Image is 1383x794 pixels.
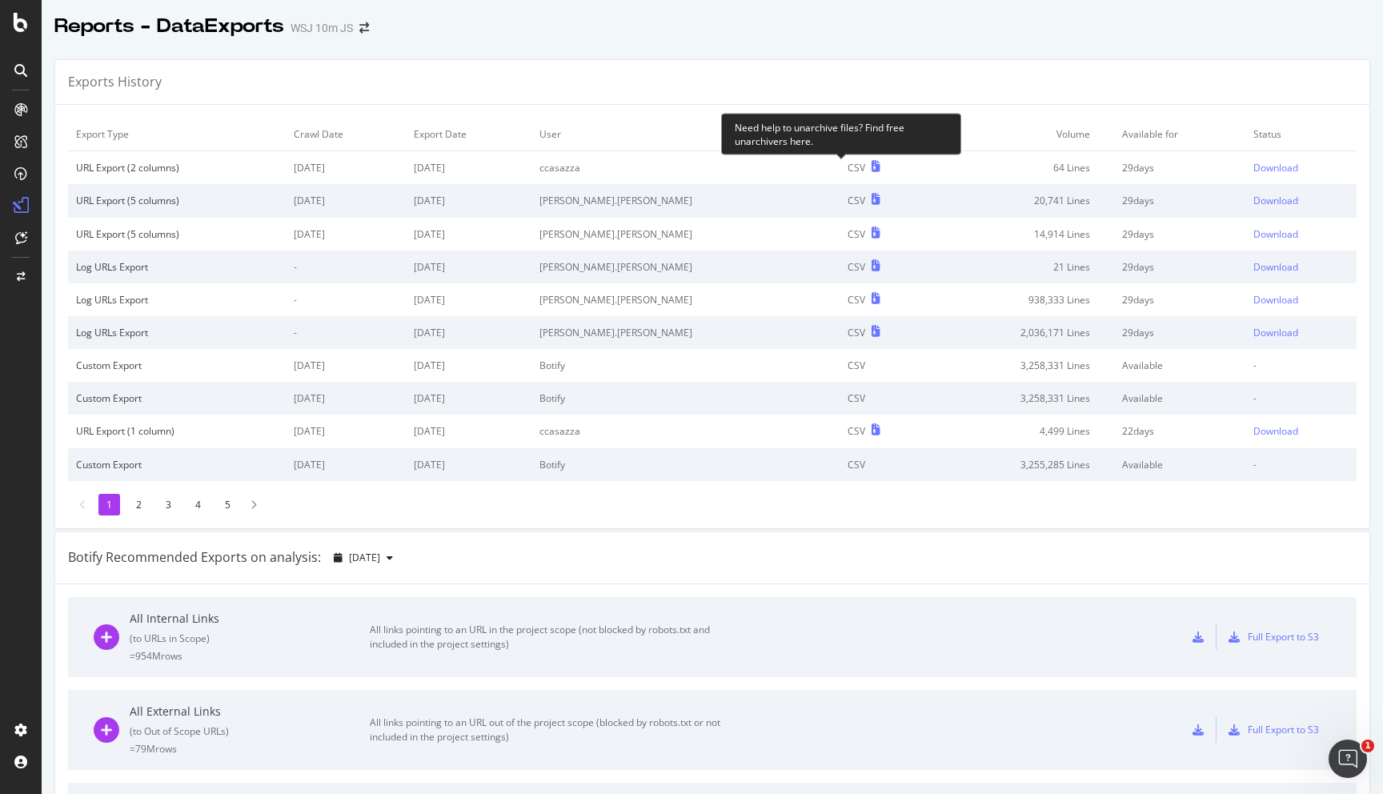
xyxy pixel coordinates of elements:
[848,227,865,241] div: CSV
[76,161,278,174] div: URL Export (2 columns)
[531,316,840,349] td: [PERSON_NAME].[PERSON_NAME]
[98,494,120,515] li: 1
[1253,424,1349,438] a: Download
[1114,316,1245,349] td: 29 days
[286,448,406,481] td: [DATE]
[76,359,278,372] div: Custom Export
[370,623,730,652] div: All links pointing to an URL in the project scope (not blocked by robots.txt and included in the ...
[76,458,278,471] div: Custom Export
[130,724,370,738] div: ( to Out of Scope URLs )
[187,494,209,515] li: 4
[406,218,531,251] td: [DATE]
[1248,630,1319,644] div: Full Export to S3
[1229,724,1240,736] div: s3-export
[1245,382,1357,415] td: -
[1122,359,1237,372] div: Available
[1253,424,1298,438] div: Download
[286,316,406,349] td: -
[406,316,531,349] td: [DATE]
[840,448,928,481] td: CSV
[1253,260,1298,274] div: Download
[840,382,928,415] td: CSV
[76,260,278,274] div: Log URLs Export
[531,448,840,481] td: Botify
[286,283,406,316] td: -
[848,161,865,174] div: CSV
[286,118,406,151] td: Crawl Date
[1245,349,1357,382] td: -
[848,194,865,207] div: CSV
[54,13,284,40] div: Reports - DataExports
[928,184,1114,217] td: 20,741 Lines
[1114,283,1245,316] td: 29 days
[840,349,928,382] td: CSV
[1253,227,1349,241] a: Download
[1114,151,1245,185] td: 29 days
[1253,293,1298,307] div: Download
[531,118,840,151] td: User
[349,551,380,564] span: 2025 Sep. 20th
[1114,218,1245,251] td: 29 days
[928,283,1114,316] td: 938,333 Lines
[68,548,321,567] div: Botify Recommended Exports on analysis:
[130,704,370,720] div: All External Links
[130,611,370,627] div: All Internal Links
[1245,448,1357,481] td: -
[158,494,179,515] li: 3
[1193,724,1204,736] div: csv-export
[1114,184,1245,217] td: 29 days
[928,316,1114,349] td: 2,036,171 Lines
[286,415,406,447] td: [DATE]
[406,118,531,151] td: Export Date
[128,494,150,515] li: 2
[1193,632,1204,643] div: csv-export
[1122,458,1237,471] div: Available
[370,716,730,744] div: All links pointing to an URL out of the project scope (blocked by robots.txt or not included in t...
[1114,415,1245,447] td: 22 days
[531,218,840,251] td: [PERSON_NAME].[PERSON_NAME]
[359,22,369,34] div: arrow-right-arrow-left
[531,415,840,447] td: ccasazza
[130,649,370,663] div: = 954M rows
[1114,118,1245,151] td: Available for
[286,349,406,382] td: [DATE]
[217,494,239,515] li: 5
[1229,632,1240,643] div: s3-export
[1329,740,1367,778] iframe: Intercom live chat
[406,448,531,481] td: [DATE]
[531,382,840,415] td: Botify
[286,382,406,415] td: [DATE]
[848,260,865,274] div: CSV
[406,415,531,447] td: [DATE]
[928,349,1114,382] td: 3,258,331 Lines
[928,151,1114,185] td: 64 Lines
[1253,326,1298,339] div: Download
[531,151,840,185] td: ccasazza
[1253,161,1298,174] div: Download
[1253,326,1349,339] a: Download
[406,184,531,217] td: [DATE]
[76,424,278,438] div: URL Export (1 column)
[1253,227,1298,241] div: Download
[130,632,370,645] div: ( to URLs in Scope )
[928,415,1114,447] td: 4,499 Lines
[1253,194,1298,207] div: Download
[291,20,353,36] div: WSJ 10m JS
[531,251,840,283] td: [PERSON_NAME].[PERSON_NAME]
[1253,161,1349,174] a: Download
[68,73,162,91] div: Exports History
[1253,293,1349,307] a: Download
[406,349,531,382] td: [DATE]
[848,326,865,339] div: CSV
[1114,251,1245,283] td: 29 days
[928,218,1114,251] td: 14,914 Lines
[286,251,406,283] td: -
[721,113,961,154] div: Need help to unarchive files? Find free unarchivers here.
[531,184,840,217] td: [PERSON_NAME].[PERSON_NAME]
[76,227,278,241] div: URL Export (5 columns)
[531,349,840,382] td: Botify
[1122,391,1237,405] div: Available
[1248,723,1319,736] div: Full Export to S3
[76,293,278,307] div: Log URLs Export
[406,151,531,185] td: [DATE]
